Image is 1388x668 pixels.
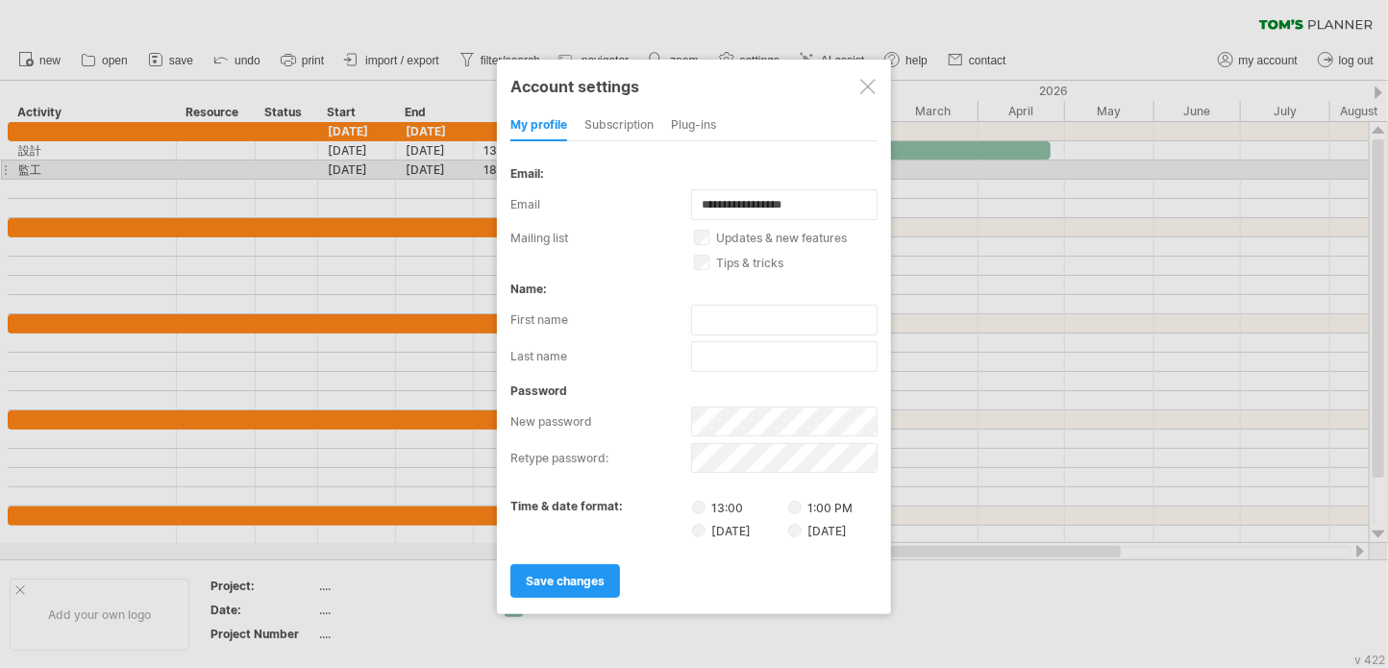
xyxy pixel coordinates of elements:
div: subscription [584,111,654,141]
label: [DATE] [692,522,785,538]
label: updates & new features [694,231,900,245]
div: Plug-ins [671,111,716,141]
label: 1:00 PM [788,501,853,515]
span: save changes [526,574,605,588]
label: [DATE] [788,524,847,538]
input: 13:00 [692,501,706,514]
input: [DATE] [788,524,802,537]
label: time & date format: [510,499,623,513]
input: 1:00 PM [788,501,802,514]
label: 13:00 [692,499,785,515]
label: retype password: [510,443,691,474]
label: tips & tricks [694,256,900,270]
label: email [510,189,691,220]
div: Account settings [510,68,878,103]
label: first name [510,305,691,335]
input: [DATE] [692,524,706,537]
div: my profile [510,111,567,141]
div: password [510,383,878,398]
div: email: [510,166,878,181]
label: new password [510,407,691,437]
a: save changes [510,564,620,598]
label: mailing list [510,231,694,245]
div: name: [510,282,878,296]
label: last name [510,341,691,372]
